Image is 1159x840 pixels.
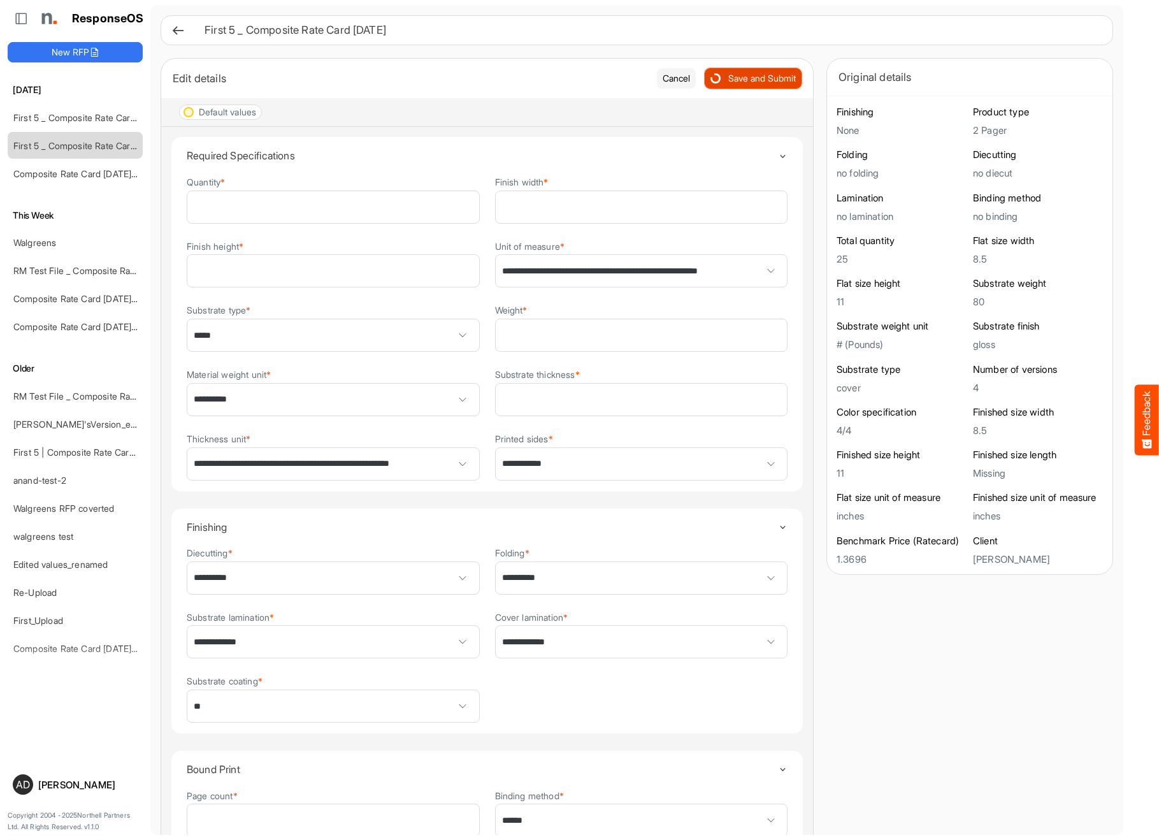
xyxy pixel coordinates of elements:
[973,382,1103,393] h5: 4
[187,177,225,187] label: Quantity
[187,676,263,686] label: Substrate coating
[8,83,143,97] h6: [DATE]
[8,810,143,832] p: Copyright 2004 - 2025 Northell Partners Ltd. All Rights Reserved. v 1.1.0
[187,305,250,315] label: Substrate type
[973,339,1103,350] h5: gloss
[495,548,529,558] label: Folding
[13,615,63,626] a: First_Upload
[187,791,238,800] label: Page count
[495,791,564,800] label: Binding method
[495,242,565,251] label: Unit of measure
[837,168,967,178] h5: no folding
[8,42,143,62] button: New RFP
[13,168,187,179] a: Composite Rate Card [DATE] mapping test
[837,511,967,521] h5: inches
[973,554,1103,565] h5: [PERSON_NAME]
[973,277,1103,290] h6: Substrate weight
[495,612,568,622] label: Cover lamination
[837,406,967,419] h6: Color specification
[199,108,256,117] div: Default values
[839,68,1101,86] div: Original details
[973,192,1103,205] h6: Binding method
[187,242,243,251] label: Finish height
[13,475,66,486] a: anand-test-2
[837,554,967,565] h5: 1.3696
[495,177,549,187] label: Finish width
[837,106,967,119] h6: Finishing
[973,254,1103,264] h5: 8.5
[187,521,778,533] h4: Finishing
[495,305,528,315] label: Weight
[13,140,166,151] a: First 5 _ Composite Rate Card [DATE]
[973,491,1103,504] h6: Finished size unit of measure
[495,370,580,379] label: Substrate thickness
[72,12,144,25] h1: ResponseOS
[973,168,1103,178] h5: no diecut
[187,370,271,379] label: Material weight unit
[837,277,967,290] h6: Flat size height
[187,434,250,444] label: Thickness unit
[837,491,967,504] h6: Flat size unit of measure
[837,235,967,247] h6: Total quantity
[8,208,143,222] h6: This Week
[657,68,696,89] button: Cancel
[205,25,1092,36] h6: First 5 _ Composite Rate Card [DATE]
[837,148,967,161] h6: Folding
[973,363,1103,376] h6: Number of versions
[973,296,1103,307] h5: 80
[973,211,1103,222] h5: no binding
[13,321,164,332] a: Composite Rate Card [DATE]_smaller
[973,235,1103,247] h6: Flat size width
[173,69,647,87] div: Edit details
[13,265,191,276] a: RM Test File _ Composite Rate Card [DATE]
[13,237,56,248] a: Walgreens
[837,382,967,393] h5: cover
[187,751,788,788] summary: Toggle content
[13,587,57,598] a: Re-Upload
[13,419,252,430] a: [PERSON_NAME]'sVersion_e2e-test-file_20250604_111803
[38,780,138,790] div: [PERSON_NAME]
[187,509,788,546] summary: Toggle content
[13,559,108,570] a: Edited values_renamed
[837,339,967,350] h5: # (Pounds)
[973,449,1103,461] h6: Finished size length
[495,434,553,444] label: Printed sides
[187,548,233,558] label: Diecutting
[13,643,164,654] a: Composite Rate Card [DATE]_smaller
[13,391,240,402] a: RM Test File _ Composite Rate Card [DATE]-test-edited
[973,125,1103,136] h5: 2 Pager
[187,612,274,622] label: Substrate lamination
[837,535,967,547] h6: Benchmark Price (Ratecard)
[973,535,1103,547] h6: Client
[973,511,1103,521] h5: inches
[13,503,115,514] a: Walgreens RFP coverted
[837,125,967,136] h5: None
[13,447,165,458] a: First 5 | Composite Rate Card [DATE]
[187,150,778,161] h4: Required Specifications
[13,531,73,542] a: walgreens test
[837,192,967,205] h6: Lamination
[837,363,967,376] h6: Substrate type
[837,468,967,479] h5: 11
[973,320,1103,333] h6: Substrate finish
[837,296,967,307] h5: 11
[13,293,164,304] a: Composite Rate Card [DATE]_smaller
[837,425,967,436] h5: 4/4
[35,6,61,31] img: Northell
[973,148,1103,161] h6: Diecutting
[973,425,1103,436] h5: 8.5
[973,406,1103,419] h6: Finished size width
[8,361,143,375] h6: Older
[837,211,967,222] h5: no lamination
[837,254,967,264] h5: 25
[973,468,1103,479] h5: Missing
[187,764,778,775] h4: Bound Print
[13,112,166,123] a: First 5 _ Composite Rate Card [DATE]
[973,106,1103,119] h6: Product type
[837,449,967,461] h6: Finished size height
[1135,385,1159,456] button: Feedback
[16,779,30,790] span: AD
[187,137,788,174] summary: Toggle content
[837,320,967,333] h6: Substrate weight unit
